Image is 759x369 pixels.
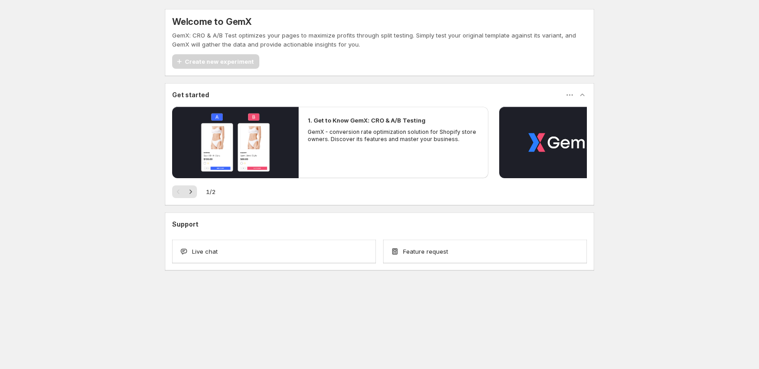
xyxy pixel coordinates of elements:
h5: Welcome to GemX [172,16,252,27]
span: Feature request [403,247,448,256]
p: GemX - conversion rate optimization solution for Shopify store owners. Discover its features and ... [308,128,479,143]
h3: Get started [172,90,209,99]
h2: 1. Get to Know GemX: CRO & A/B Testing [308,116,426,125]
p: GemX: CRO & A/B Test optimizes your pages to maximize profits through split testing. Simply test ... [172,31,587,49]
span: 1 / 2 [206,187,216,196]
h3: Support [172,220,198,229]
span: Live chat [192,247,218,256]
